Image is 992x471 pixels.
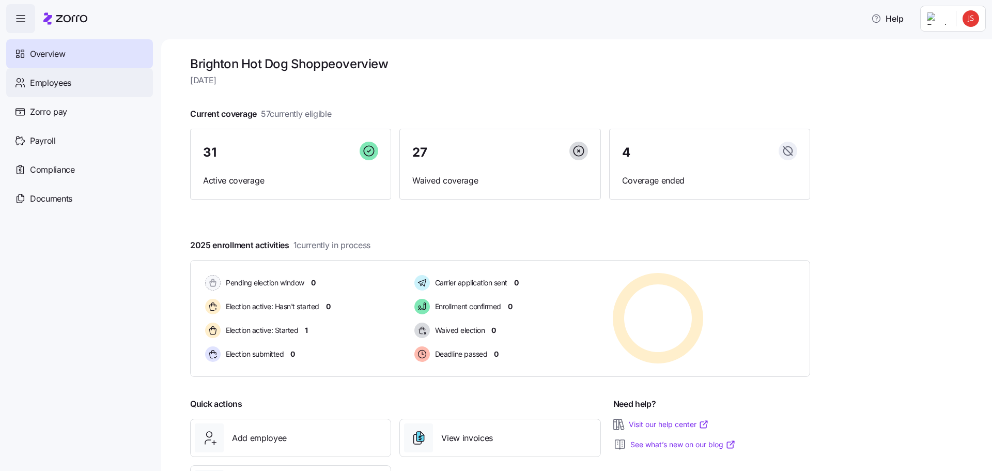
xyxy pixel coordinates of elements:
a: Employees [6,68,153,97]
span: 0 [311,278,316,288]
span: Pending election window [223,278,304,288]
button: Help [863,8,912,29]
span: Employees [30,77,71,89]
a: Payroll [6,126,153,155]
span: 0 [491,325,496,336]
span: 31 [203,146,216,159]
a: Overview [6,39,153,68]
span: Election submitted [223,349,284,359]
img: dabd418a90e87b974ad9e4d6da1f3d74 [963,10,979,27]
a: See what’s new on our blog [630,439,736,450]
span: 57 currently eligible [261,108,332,120]
span: 4 [622,146,630,159]
span: 0 [326,301,331,312]
span: Compliance [30,163,75,176]
span: Need help? [613,398,656,411]
span: Deadline passed [432,349,488,359]
span: 1 [305,325,308,336]
span: Overview [30,48,65,60]
span: [DATE] [190,74,810,87]
img: Employer logo [927,12,948,25]
span: 0 [494,349,499,359]
span: Quick actions [190,398,242,411]
span: Waived election [432,325,485,336]
span: Add employee [232,432,287,445]
h1: Brighton Hot Dog Shoppe overview [190,56,810,72]
span: Enrollment confirmed [432,301,501,312]
span: Documents [30,192,72,205]
span: Election active: Started [223,325,298,336]
span: 0 [508,301,513,312]
span: 0 [290,349,295,359]
span: Help [871,12,904,25]
span: View invoices [441,432,493,445]
span: Current coverage [190,108,332,120]
span: Payroll [30,134,56,147]
span: Waived coverage [412,174,587,187]
span: 1 currently in process [293,239,370,252]
span: Coverage ended [622,174,797,187]
span: Election active: Hasn't started [223,301,319,312]
span: Carrier application sent [432,278,507,288]
span: Active coverage [203,174,378,187]
span: Zorro pay [30,105,67,118]
span: 27 [412,146,427,159]
a: Compliance [6,155,153,184]
span: 2025 enrollment activities [190,239,370,252]
a: Visit our help center [629,419,709,430]
span: 0 [514,278,519,288]
a: Zorro pay [6,97,153,126]
a: Documents [6,184,153,213]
